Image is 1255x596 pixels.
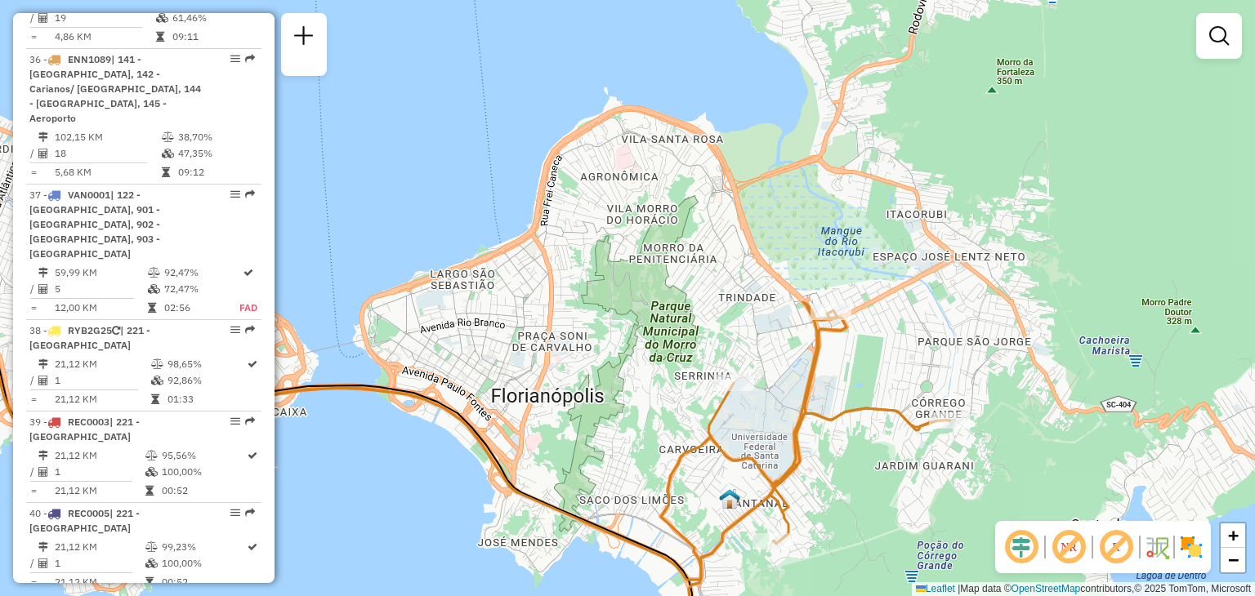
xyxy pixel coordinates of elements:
[172,10,254,26] td: 61,46%
[29,324,150,351] span: | 221 - [GEOGRAPHIC_DATA]
[1178,534,1204,560] img: Exibir/Ocultar setores
[38,376,48,385] i: Total de Atividades
[112,326,120,336] i: Veículo já utilizado nesta sessão
[29,483,38,499] td: =
[145,542,158,552] i: % de utilização do peso
[54,372,150,389] td: 1
[167,356,246,372] td: 98,65%
[177,145,255,162] td: 47,35%
[38,132,48,142] i: Distância Total
[38,359,48,369] i: Distância Total
[54,300,147,316] td: 12,00 KM
[54,129,161,145] td: 102,15 KM
[29,372,38,389] td: /
[248,359,257,369] i: Rota otimizada
[161,539,246,555] td: 99,23%
[29,507,140,534] span: | 221 - [GEOGRAPHIC_DATA]
[243,268,253,278] i: Rota otimizada
[230,416,240,426] em: Opções
[1012,583,1081,594] a: OpenStreetMap
[54,574,145,590] td: 21,12 KM
[29,391,38,407] td: =
[54,391,150,407] td: 21,12 KM
[54,483,145,499] td: 21,12 KM
[1203,20,1235,52] a: Exibir filtros
[38,542,48,552] i: Distância Total
[145,451,158,460] i: % de utilização do peso
[161,574,246,590] td: 00:52
[151,394,159,404] i: Tempo total em rota
[54,356,150,372] td: 21,12 KM
[29,464,38,480] td: /
[161,483,246,499] td: 00:52
[29,29,38,45] td: =
[151,359,163,369] i: % de utilização do peso
[29,416,140,443] span: 39 -
[29,189,160,260] span: | 122 - [GEOGRAPHIC_DATA], 901 - [GEOGRAPHIC_DATA], 902 - [GEOGRAPHIC_DATA], 903 - [GEOGRAPHIC_DATA]
[916,583,955,594] a: Leaflet
[1228,549,1239,570] span: −
[1096,527,1136,567] span: Exibir rótulo
[29,507,140,534] span: 40 -
[145,558,158,568] i: % de utilização da cubagem
[29,555,38,572] td: /
[288,20,320,56] a: Nova sessão e pesquisa
[177,164,255,180] td: 09:12
[148,284,160,294] i: % de utilização da cubagem
[239,300,258,316] td: FAD
[163,265,239,281] td: 92,47%
[29,189,160,260] span: 37 -
[54,145,161,162] td: 18
[162,167,170,177] i: Tempo total em rota
[177,129,255,145] td: 38,70%
[248,542,257,552] i: Rota otimizada
[163,300,239,316] td: 02:56
[38,13,48,23] i: Total de Atividades
[1049,527,1088,567] span: Exibir NR
[245,416,255,426] em: Rota exportada
[38,558,48,568] i: Total de Atividades
[145,486,154,496] i: Tempo total em rota
[148,303,156,313] i: Tempo total em rota
[1221,523,1245,548] a: Zoom in
[54,464,145,480] td: 1
[151,376,163,385] i: % de utilização da cubagem
[68,416,109,428] span: REC0003
[156,32,164,42] i: Tempo total em rota
[54,265,147,281] td: 59,99 KM
[29,53,201,124] span: | 141 - [GEOGRAPHIC_DATA], 142 - Carianos/ [GEOGRAPHIC_DATA], 144 - [GEOGRAPHIC_DATA], 145 - Aero...
[1228,525,1239,545] span: +
[245,508,255,518] em: Rota exportada
[54,164,161,180] td: 5,68 KM
[29,53,201,124] span: 36 -
[29,416,140,443] span: | 221 - [GEOGRAPHIC_DATA]
[245,54,255,64] em: Rota exportada
[54,555,145,572] td: 1
[1002,527,1041,567] span: Ocultar deslocamento
[161,555,246,572] td: 100,00%
[167,372,246,389] td: 92,86%
[230,508,240,518] em: Opções
[29,324,150,351] span: 38 -
[145,467,158,477] i: % de utilização da cubagem
[68,507,109,519] span: REC0005
[29,10,38,26] td: /
[29,145,38,162] td: /
[230,54,240,64] em: Opções
[156,13,168,23] i: % de utilização da cubagem
[163,281,239,297] td: 72,47%
[29,164,38,180] td: =
[68,324,112,336] span: RYB2G25
[68,189,110,201] span: VAN0001
[245,189,255,199] em: Rota exportada
[230,325,240,335] em: Opções
[38,451,48,460] i: Distância Total
[29,300,38,316] td: =
[912,582,1255,596] div: Map data © contributors,© 2025 TomTom, Microsoft
[230,189,240,199] em: Opções
[161,447,246,464] td: 95,56%
[38,149,48,158] i: Total de Atividades
[38,268,48,278] i: Distância Total
[145,577,154,587] i: Tempo total em rota
[719,488,740,509] img: Ilha Centro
